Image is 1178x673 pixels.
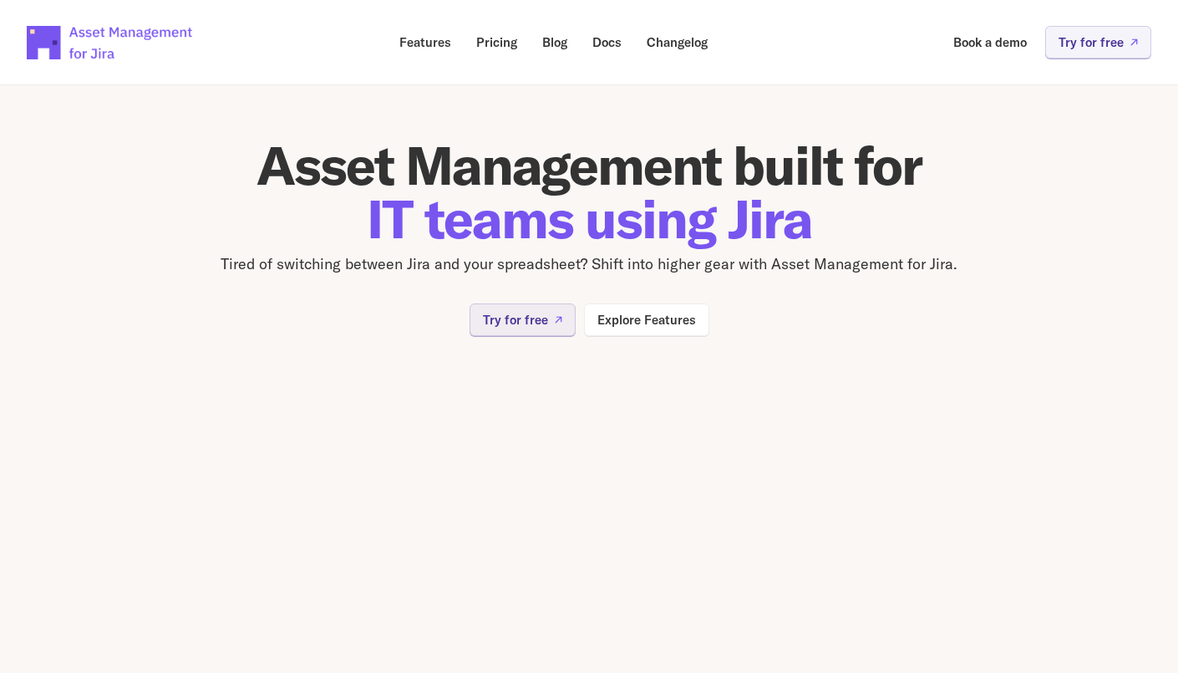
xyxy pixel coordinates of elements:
p: Changelog [647,36,708,48]
p: Try for free [483,314,548,326]
a: Try for free [470,303,576,336]
p: Pricing [476,36,517,48]
a: Pricing [465,26,529,59]
a: Docs [581,26,633,59]
a: Features [388,26,463,59]
span: IT teams using Jira [367,185,812,252]
a: Book a demo [942,26,1038,59]
a: Try for free [1045,26,1151,59]
a: Changelog [635,26,719,59]
p: Blog [542,36,567,48]
p: Try for free [1059,36,1124,48]
p: Tired of switching between Jira and your spreadsheet? Shift into higher gear with Asset Managemen... [88,252,1090,277]
h1: Asset Management built for [88,139,1090,246]
p: Features [399,36,451,48]
p: Docs [592,36,622,48]
a: Blog [531,26,579,59]
p: Book a demo [953,36,1027,48]
a: Explore Features [584,303,709,336]
p: Explore Features [597,314,696,326]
